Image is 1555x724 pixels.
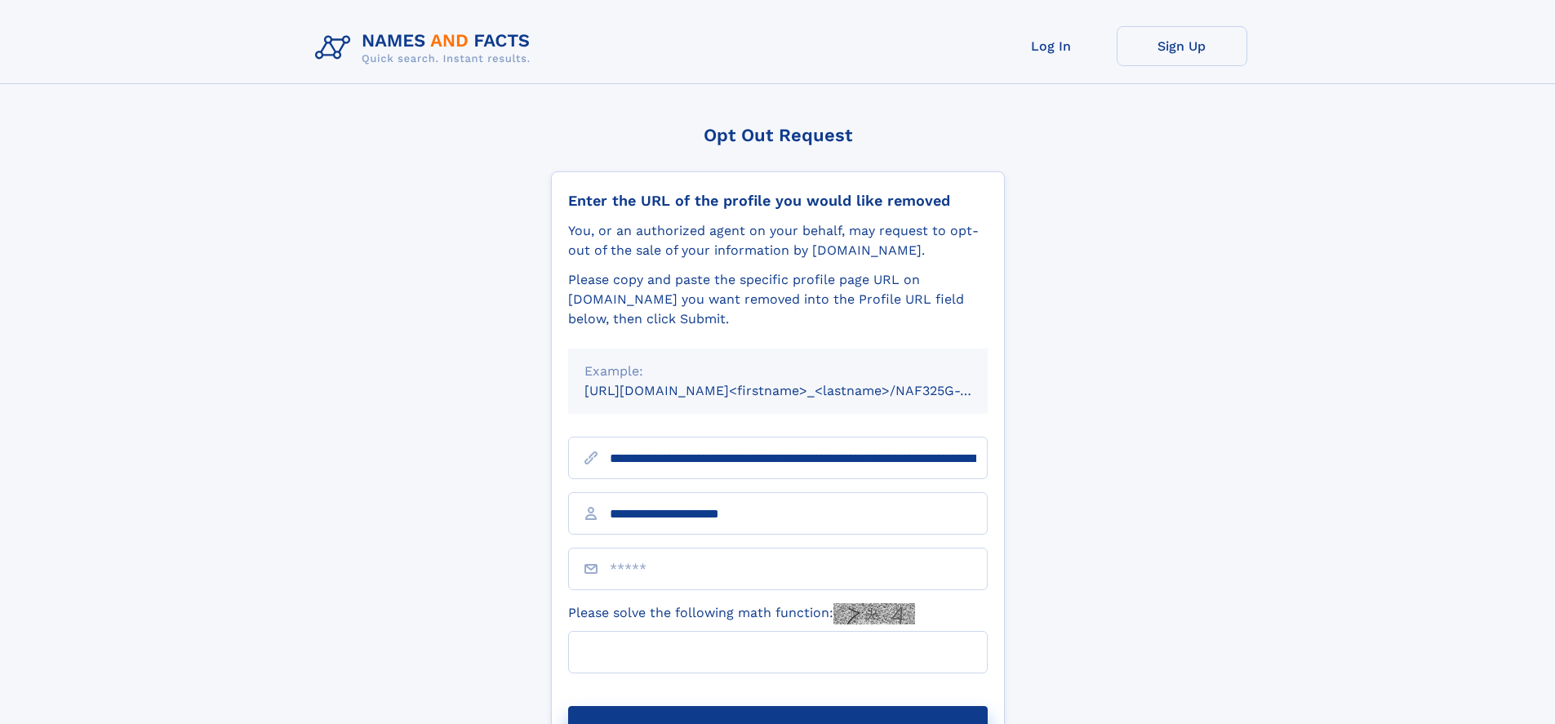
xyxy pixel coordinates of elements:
[568,603,915,624] label: Please solve the following math function:
[986,26,1117,66] a: Log In
[551,125,1005,145] div: Opt Out Request
[1117,26,1247,66] a: Sign Up
[568,270,988,329] div: Please copy and paste the specific profile page URL on [DOMAIN_NAME] you want removed into the Pr...
[568,221,988,260] div: You, or an authorized agent on your behalf, may request to opt-out of the sale of your informatio...
[568,192,988,210] div: Enter the URL of the profile you would like removed
[309,26,544,70] img: Logo Names and Facts
[584,383,1019,398] small: [URL][DOMAIN_NAME]<firstname>_<lastname>/NAF325G-xxxxxxxx
[584,362,971,381] div: Example:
